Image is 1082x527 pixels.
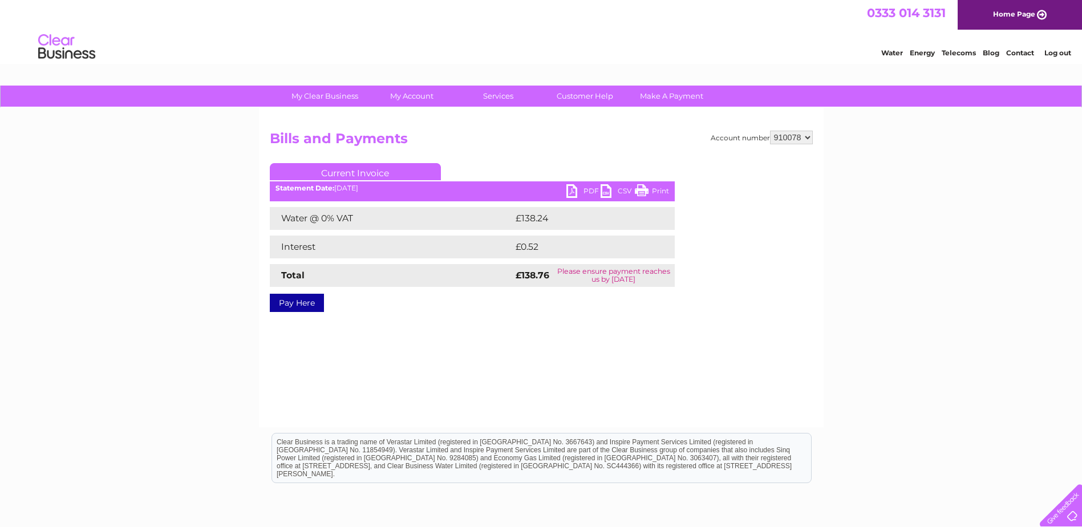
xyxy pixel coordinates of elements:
div: Account number [711,131,813,144]
a: Make A Payment [625,86,719,107]
td: Water @ 0% VAT [270,207,513,230]
a: Log out [1044,48,1071,57]
td: Please ensure payment reaches us by [DATE] [553,264,674,287]
strong: £138.76 [516,270,549,281]
td: £138.24 [513,207,654,230]
a: Energy [910,48,935,57]
td: £0.52 [513,236,648,258]
a: Contact [1006,48,1034,57]
a: PDF [566,184,601,201]
b: Statement Date: [275,184,334,192]
a: 0333 014 3131 [867,6,946,20]
a: My Account [364,86,459,107]
a: Telecoms [942,48,976,57]
strong: Total [281,270,305,281]
a: CSV [601,184,635,201]
div: Clear Business is a trading name of Verastar Limited (registered in [GEOGRAPHIC_DATA] No. 3667643... [272,6,811,55]
a: Customer Help [538,86,632,107]
h2: Bills and Payments [270,131,813,152]
a: My Clear Business [278,86,372,107]
img: logo.png [38,30,96,64]
div: [DATE] [270,184,675,192]
a: Blog [983,48,999,57]
a: Water [881,48,903,57]
a: Pay Here [270,294,324,312]
a: Print [635,184,669,201]
a: Services [451,86,545,107]
td: Interest [270,236,513,258]
a: Current Invoice [270,163,441,180]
